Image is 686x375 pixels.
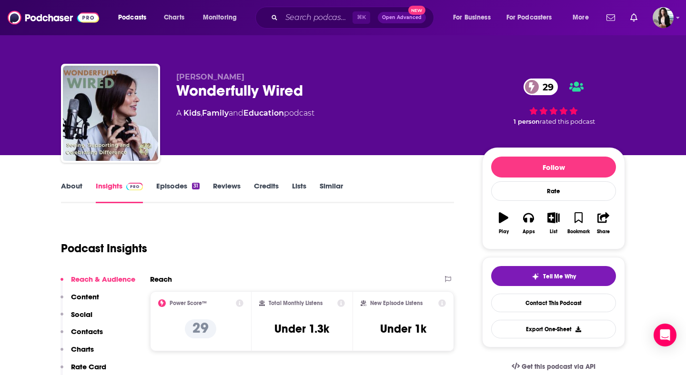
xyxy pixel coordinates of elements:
input: Search podcasts, credits, & more... [282,10,353,25]
a: Lists [292,181,306,203]
button: open menu [446,10,503,25]
img: Wonderfully Wired [63,66,158,161]
img: Podchaser - Follow, Share and Rate Podcasts [8,9,99,27]
button: Social [61,310,92,327]
a: About [61,181,82,203]
span: 29 [533,79,558,95]
a: Education [243,109,284,118]
span: , [201,109,202,118]
span: Open Advanced [382,15,422,20]
div: Bookmark [567,229,590,235]
span: Podcasts [118,11,146,24]
button: List [541,206,566,240]
button: Show profile menu [653,7,674,28]
span: New [408,6,425,15]
button: Apps [516,206,541,240]
div: Rate [491,181,616,201]
button: open menu [111,10,159,25]
div: 29 1 personrated this podcast [482,72,625,131]
div: Open Intercom Messenger [654,324,676,346]
a: Episodes31 [156,181,200,203]
button: Bookmark [566,206,591,240]
a: Charts [158,10,190,25]
div: Apps [523,229,535,235]
h3: Under 1.3k [274,322,329,336]
h2: New Episode Listens [370,300,423,306]
span: [PERSON_NAME] [176,72,244,81]
a: Show notifications dropdown [626,10,641,26]
button: open menu [566,10,601,25]
button: Contacts [61,327,103,345]
button: tell me why sparkleTell Me Why [491,266,616,286]
p: Contacts [71,327,103,336]
h3: Under 1k [380,322,426,336]
span: Monitoring [203,11,237,24]
span: 1 person [514,118,540,125]
div: List [550,229,557,235]
a: Family [202,109,229,118]
span: Charts [164,11,184,24]
img: User Profile [653,7,674,28]
span: ⌘ K [353,11,370,24]
p: Charts [71,345,94,354]
h2: Power Score™ [170,300,207,306]
a: 29 [524,79,558,95]
button: open menu [500,10,566,25]
span: More [573,11,589,24]
a: InsightsPodchaser Pro [96,181,143,203]
button: Export One-Sheet [491,320,616,338]
button: Content [61,292,99,310]
span: For Podcasters [506,11,552,24]
img: Podchaser Pro [126,183,143,190]
div: Search podcasts, credits, & more... [264,7,443,29]
h1: Podcast Insights [61,241,147,256]
p: Social [71,310,92,319]
div: Play [499,229,509,235]
div: 31 [192,183,200,189]
span: Tell Me Why [543,273,576,280]
h2: Reach [150,275,172,284]
span: rated this podcast [540,118,595,125]
a: Contact This Podcast [491,294,616,312]
button: Share [591,206,616,240]
div: A podcast [176,108,314,119]
p: Content [71,292,99,301]
p: Rate Card [71,362,106,371]
a: Similar [320,181,343,203]
a: Kids [183,109,201,118]
button: Open AdvancedNew [378,12,426,23]
button: Play [491,206,516,240]
button: Follow [491,157,616,178]
a: Show notifications dropdown [603,10,619,26]
h2: Total Monthly Listens [269,300,323,306]
span: Logged in as ElizabethCole [653,7,674,28]
button: Reach & Audience [61,275,135,292]
p: 29 [185,319,216,338]
button: open menu [196,10,249,25]
button: Charts [61,345,94,362]
div: Share [597,229,610,235]
p: Reach & Audience [71,275,135,284]
span: and [229,109,243,118]
a: Credits [254,181,279,203]
span: Get this podcast via API [522,363,595,371]
span: For Business [453,11,491,24]
a: Reviews [213,181,241,203]
img: tell me why sparkle [532,273,539,280]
